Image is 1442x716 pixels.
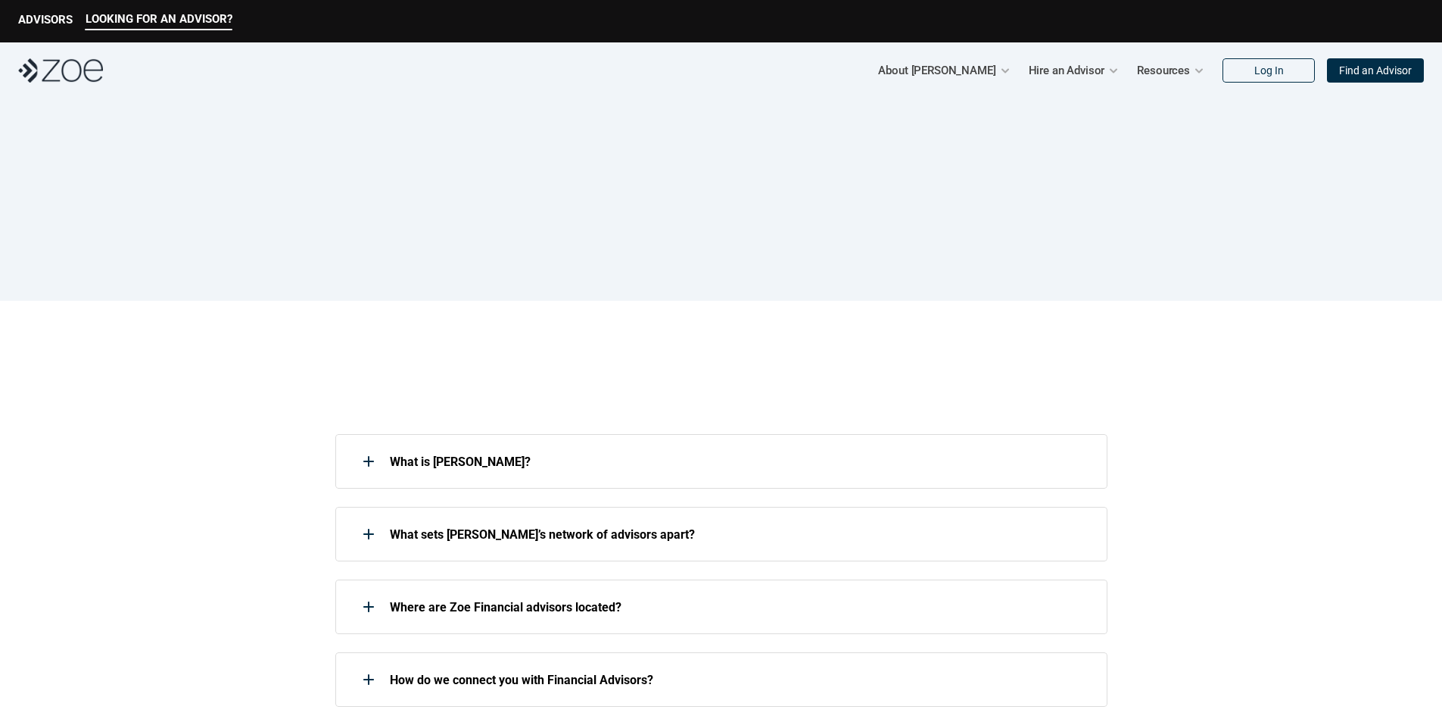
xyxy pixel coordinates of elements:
[390,673,1088,687] p: How do we connect you with Financial Advisors?
[878,59,995,82] p: About [PERSON_NAME]
[1339,64,1412,77] p: Find an Advisor
[1029,59,1105,82] p: Hire an Advisor
[1222,58,1315,83] a: Log In
[1137,59,1190,82] p: Resources
[86,12,232,26] p: LOOKING FOR AN ADVISOR?
[335,374,617,410] h1: About [PERSON_NAME]
[390,455,1088,469] p: What is [PERSON_NAME]?
[390,600,1088,614] p: Where are Zoe Financial advisors located?
[390,527,1088,542] p: What sets [PERSON_NAME]’s network of advisors apart?
[1327,58,1424,83] a: Find an Advisor
[480,174,962,225] h1: Frequently Asked Questions
[1254,64,1284,77] p: Log In
[18,13,73,27] p: ADVISORS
